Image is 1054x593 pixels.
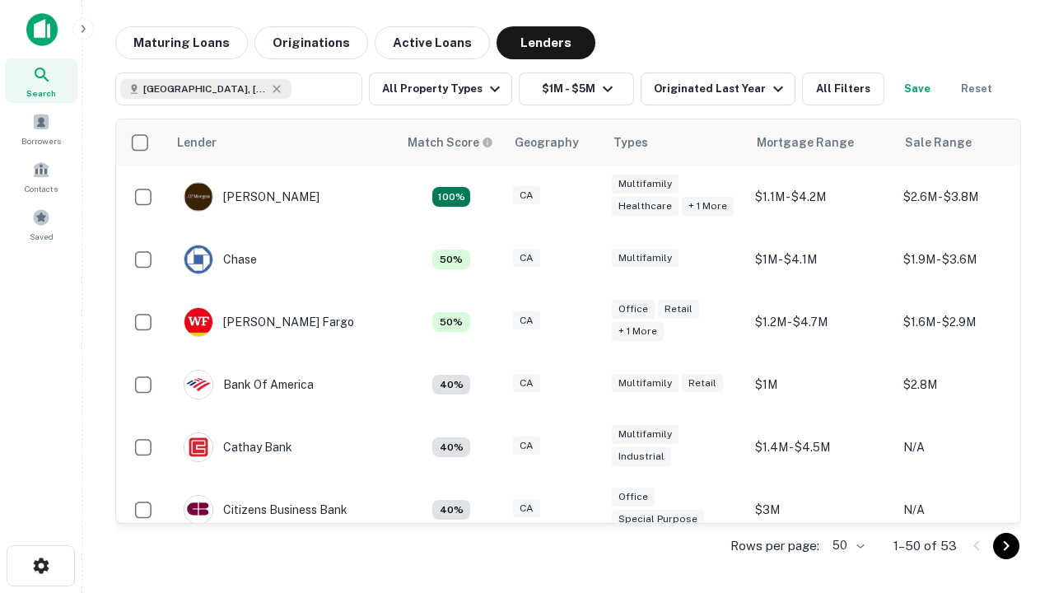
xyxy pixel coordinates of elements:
div: Matching Properties: 18, hasApolloMatch: undefined [432,187,470,207]
td: $1M [747,353,895,416]
td: N/A [895,416,1043,479]
img: picture [184,183,212,211]
div: CA [513,186,540,205]
div: CA [513,311,540,330]
div: Mortgage Range [757,133,854,152]
div: Office [612,300,655,319]
img: picture [184,433,212,461]
span: Search [26,86,56,100]
div: Chase [184,245,257,274]
div: Matching Properties: 4, hasApolloMatch: undefined [432,437,470,457]
td: N/A [895,479,1043,541]
button: Save your search to get updates of matches that match your search criteria. [891,72,944,105]
img: picture [184,496,212,524]
th: Sale Range [895,119,1043,166]
div: [PERSON_NAME] [184,182,319,212]
th: Geography [505,119,604,166]
a: Saved [5,202,77,246]
div: Multifamily [612,374,679,393]
div: Multifamily [612,175,679,194]
div: + 1 more [612,322,664,341]
div: Capitalize uses an advanced AI algorithm to match your search with the best lender. The match sco... [408,133,493,152]
div: Healthcare [612,197,679,216]
div: Lender [177,133,217,152]
div: Industrial [612,447,671,466]
div: Bank Of America [184,370,314,399]
td: $2.8M [895,353,1043,416]
td: $1.1M - $4.2M [747,166,895,228]
a: Search [5,58,77,103]
button: Originations [254,26,368,59]
span: Borrowers [21,134,61,147]
div: Retail [682,374,723,393]
div: Citizens Business Bank [184,495,347,525]
span: [GEOGRAPHIC_DATA], [GEOGRAPHIC_DATA], [GEOGRAPHIC_DATA] [143,82,267,96]
button: All Property Types [369,72,512,105]
div: Office [612,488,655,507]
th: Mortgage Range [747,119,895,166]
td: $1.2M - $4.7M [747,291,895,353]
td: $1.4M - $4.5M [747,416,895,479]
button: Maturing Loans [115,26,248,59]
th: Lender [167,119,398,166]
div: Types [613,133,648,152]
iframe: Chat Widget [972,409,1054,488]
div: CA [513,374,540,393]
div: Matching Properties: 5, hasApolloMatch: undefined [432,250,470,269]
div: Multifamily [612,249,679,268]
div: Originated Last Year [654,79,788,99]
div: [PERSON_NAME] Fargo [184,307,354,337]
div: 50 [826,534,867,558]
img: picture [184,308,212,336]
img: capitalize-icon.png [26,13,58,46]
img: picture [184,371,212,399]
div: Geography [515,133,579,152]
button: Lenders [497,26,595,59]
button: Originated Last Year [641,72,795,105]
div: Sale Range [905,133,972,152]
button: Go to next page [993,533,1019,559]
div: CA [513,437,540,455]
button: Reset [950,72,1003,105]
img: picture [184,245,212,273]
div: Cathay Bank [184,432,292,462]
div: CA [513,499,540,518]
td: $1.6M - $2.9M [895,291,1043,353]
div: Matching Properties: 4, hasApolloMatch: undefined [432,375,470,395]
th: Capitalize uses an advanced AI algorithm to match your search with the best lender. The match sco... [398,119,505,166]
div: Retail [658,300,699,319]
p: Rows per page: [730,536,819,556]
div: Multifamily [612,425,679,444]
td: $2.6M - $3.8M [895,166,1043,228]
th: Types [604,119,747,166]
button: Active Loans [375,26,490,59]
span: Saved [30,230,54,243]
div: Matching Properties: 4, hasApolloMatch: undefined [432,500,470,520]
div: CA [513,249,540,268]
h6: Match Score [408,133,490,152]
div: + 1 more [682,197,734,216]
button: All Filters [802,72,884,105]
td: $1M - $4.1M [747,228,895,291]
a: Contacts [5,154,77,198]
div: Matching Properties: 5, hasApolloMatch: undefined [432,312,470,332]
div: Special Purpose [612,510,704,529]
a: Borrowers [5,106,77,151]
button: $1M - $5M [519,72,634,105]
p: 1–50 of 53 [893,536,957,556]
td: $1.9M - $3.6M [895,228,1043,291]
td: $3M [747,479,895,541]
span: Contacts [25,182,58,195]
